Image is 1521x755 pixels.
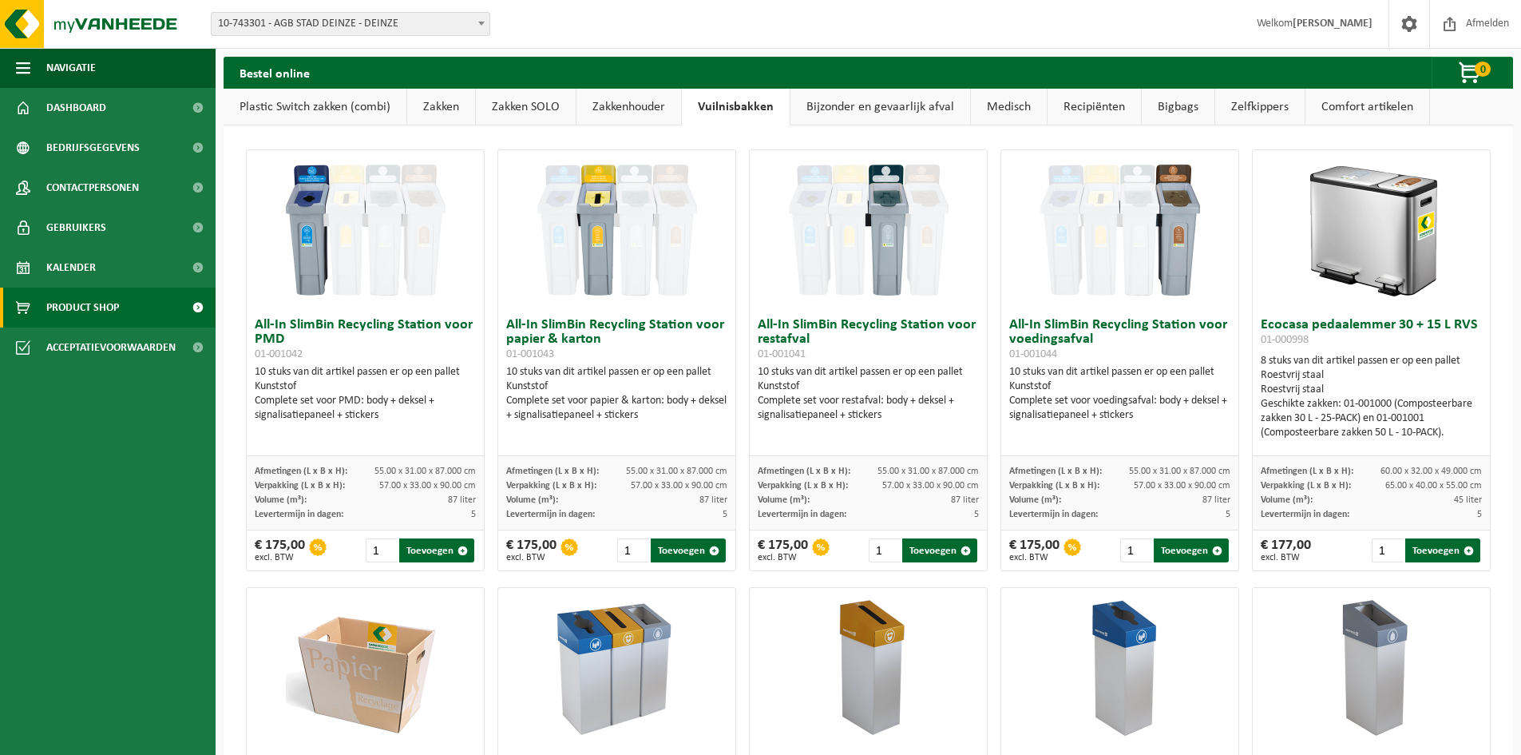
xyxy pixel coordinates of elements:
input: 1 [617,538,650,562]
span: Levertermijn in dagen: [506,510,595,519]
span: excl. BTW [255,553,305,562]
img: 02-014091 [789,588,949,748]
div: Kunststof [1009,379,1230,394]
div: 10 stuks van dit artikel passen er op een pallet [1009,365,1230,423]
div: € 175,00 [506,538,557,562]
span: Afmetingen (L x B x H): [758,467,850,476]
span: Afmetingen (L x B x H): [506,467,599,476]
img: 01-001041 [789,150,949,310]
h3: All-In SlimBin Recycling Station voor restafval [758,318,979,361]
span: 87 liter [699,495,727,505]
span: 01-001044 [1009,348,1057,360]
span: 57.00 x 33.00 x 90.00 cm [882,481,979,491]
button: Toevoegen [1405,538,1480,562]
span: Levertermijn in dagen: [758,510,846,519]
span: 01-001041 [758,348,806,360]
span: 55.00 x 31.00 x 87.000 cm [877,467,979,476]
span: excl. BTW [1009,553,1060,562]
a: Bijzonder en gevaarlijk afval [790,89,970,125]
span: Bedrijfsgegevens [46,128,140,168]
h3: All-In SlimBin Recycling Station voor PMD [255,318,476,361]
button: 0 [1432,57,1511,89]
span: Verpakking (L x B x H): [1009,481,1099,491]
strong: [PERSON_NAME] [1293,18,1372,30]
span: Afmetingen (L x B x H): [255,467,347,476]
span: Levertermijn in dagen: [1261,510,1349,519]
div: Complete set voor papier & karton: body + deksel + signalisatiepaneel + stickers [506,394,727,423]
div: € 175,00 [758,538,808,562]
span: Navigatie [46,48,96,88]
span: Verpakking (L x B x H): [255,481,345,491]
a: Zakken [407,89,475,125]
span: 0 [1475,62,1491,77]
span: 87 liter [1202,495,1230,505]
img: 01-000263 [286,588,446,748]
input: 1 [1372,538,1404,562]
div: 10 stuks van dit artikel passen er op een pallet [255,365,476,423]
span: excl. BTW [506,553,557,562]
div: Geschikte zakken: 01-001000 (Composteerbare zakken 30 L - 25-PACK) en 01-001001 (Composteerbare z... [1261,397,1482,440]
span: 57.00 x 33.00 x 90.00 cm [631,481,727,491]
span: Dashboard [46,88,106,128]
h3: All-In SlimBin Recycling Station voor papier & karton [506,318,727,361]
span: Volume (m³): [506,495,558,505]
div: Kunststof [758,379,979,394]
a: Zakkenhouder [576,89,681,125]
div: Roestvrij staal [1261,383,1482,397]
span: 65.00 x 40.00 x 55.00 cm [1385,481,1482,491]
input: 1 [1120,538,1153,562]
span: Volume (m³): [1261,495,1313,505]
img: 01-001043 [537,150,697,310]
a: Zelfkippers [1215,89,1305,125]
span: 55.00 x 31.00 x 87.000 cm [374,467,476,476]
span: 55.00 x 31.00 x 87.000 cm [1129,467,1230,476]
span: Volume (m³): [1009,495,1061,505]
span: 01-001043 [506,348,554,360]
a: Bigbags [1142,89,1214,125]
span: 5 [471,510,476,519]
img: 02-014090 [1040,588,1200,748]
span: 10-743301 - AGB STAD DEINZE - DEINZE [212,13,489,35]
span: Verpakking (L x B x H): [758,481,848,491]
div: 8 stuks van dit artikel passen er op een pallet [1261,354,1482,440]
button: Toevoegen [399,538,474,562]
span: 5 [974,510,979,519]
span: Afmetingen (L x B x H): [1261,467,1353,476]
input: 1 [869,538,901,562]
div: Kunststof [255,379,476,394]
h3: Ecocasa pedaalemmer 30 + 15 L RVS [1261,318,1482,350]
span: Levertermijn in dagen: [255,510,343,519]
span: 60.00 x 32.00 x 49.000 cm [1380,467,1482,476]
span: excl. BTW [758,553,808,562]
div: Kunststof [506,379,727,394]
input: 1 [366,538,398,562]
a: Plastic Switch zakken (combi) [224,89,406,125]
div: € 177,00 [1261,538,1311,562]
div: € 175,00 [1009,538,1060,562]
img: 02-014089 [1292,588,1452,748]
button: Toevoegen [1154,538,1229,562]
span: Levertermijn in dagen: [1009,510,1098,519]
div: 10 stuks van dit artikel passen er op een pallet [506,365,727,423]
span: Verpakking (L x B x H): [506,481,596,491]
div: Complete set voor PMD: body + deksel + signalisatiepaneel + stickers [255,394,476,423]
span: 01-000998 [1261,334,1309,346]
span: Acceptatievoorwaarden [46,328,176,368]
span: 5 [1477,510,1482,519]
span: Volume (m³): [758,495,810,505]
img: 01-000998 [1292,150,1452,310]
h3: All-In SlimBin Recycling Station voor voedingsafval [1009,318,1230,361]
a: Recipiënten [1048,89,1141,125]
div: Complete set voor restafval: body + deksel + signalisatiepaneel + stickers [758,394,979,423]
span: 57.00 x 33.00 x 90.00 cm [1134,481,1230,491]
a: Medisch [971,89,1047,125]
a: Vuilnisbakken [682,89,790,125]
span: 55.00 x 31.00 x 87.000 cm [626,467,727,476]
span: 45 liter [1454,495,1482,505]
img: 01-000670 [537,588,697,748]
span: Gebruikers [46,208,106,248]
span: 5 [723,510,727,519]
div: Roestvrij staal [1261,368,1482,383]
span: excl. BTW [1261,553,1311,562]
div: 10 stuks van dit artikel passen er op een pallet [758,365,979,423]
